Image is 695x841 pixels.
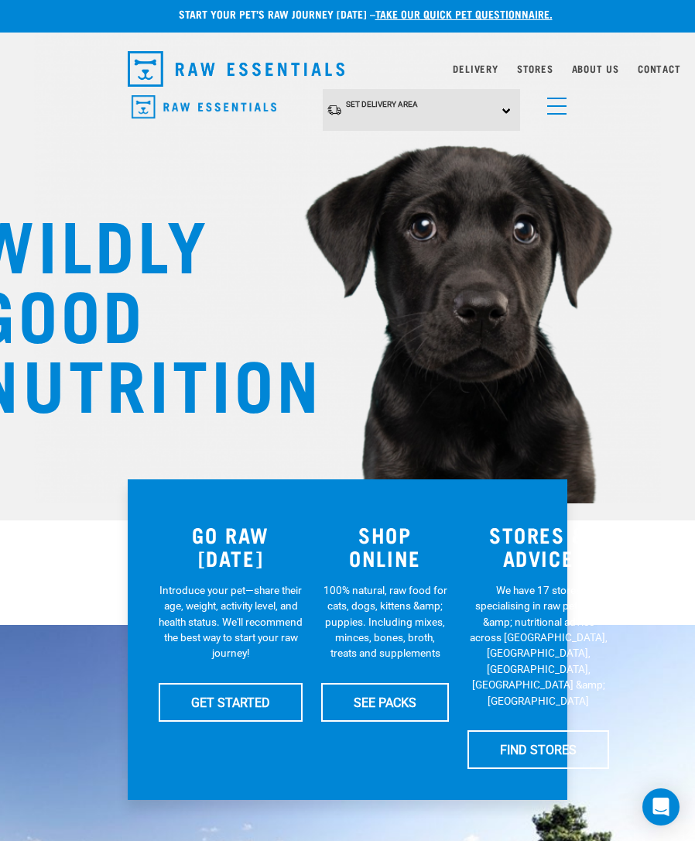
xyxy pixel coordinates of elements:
a: About Us [572,66,619,71]
a: FIND STORES [467,730,609,769]
span: Set Delivery Area [346,100,418,108]
p: We have 17 stores specialising in raw pet food &amp; nutritional advice across [GEOGRAPHIC_DATA],... [467,582,609,709]
img: van-moving.png [327,104,342,116]
p: Introduce your pet—share their age, weight, activity level, and health status. We'll recommend th... [159,582,303,661]
a: SEE PACKS [321,683,449,722]
a: Stores [517,66,553,71]
a: Delivery [453,66,498,71]
a: GET STARTED [159,683,303,722]
img: Raw Essentials Logo [128,51,344,87]
p: 100% natural, raw food for cats, dogs, kittens &amp; puppies. Including mixes, minces, bones, bro... [321,582,449,661]
a: take our quick pet questionnaire. [375,11,553,16]
nav: dropdown navigation [115,45,580,93]
h3: GO RAW [DATE] [159,523,303,570]
img: Raw Essentials Logo [132,95,276,119]
a: menu [539,88,567,116]
h3: SHOP ONLINE [321,523,449,570]
div: Open Intercom Messenger [642,788,680,826]
h3: STORES & ADVICE [467,523,609,570]
a: Contact [638,66,681,71]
